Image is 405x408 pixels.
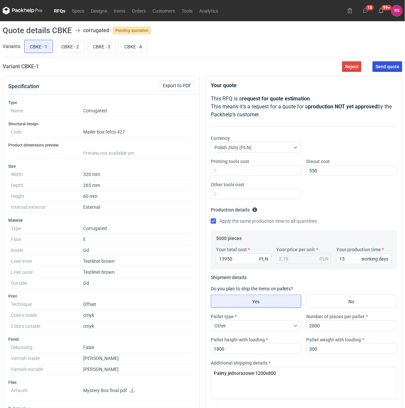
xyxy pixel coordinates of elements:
dt: Varnish inside [11,353,83,364]
textarea: Palety jednorazowe 1200x800 [211,367,397,399]
dt: Type [11,223,83,234]
dd: cmyk [83,310,192,321]
p: Mystery Box final.pdf [83,388,192,394]
label: CBKE - 3 [87,40,116,53]
span: Pending quotation [113,27,151,34]
label: Do you plan to ship the items on pallets? [211,286,293,291]
strong: production NOT yet approved [308,103,377,110]
label: Number of pieces per pallet [307,313,365,320]
label: Additional shipping details [211,360,267,366]
h3: Type [8,100,194,105]
dd: [PERSON_NAME] [83,364,192,375]
label: Your total cost [216,246,247,253]
span: Reject [345,64,359,69]
dt: Flute [11,234,83,245]
input: 0 [307,165,397,176]
dd: Corrugated [83,223,192,234]
input: 0 [307,321,397,331]
dd: Testliner brown [83,256,192,267]
label: Your production time [336,246,381,253]
div: Rafał Stani [391,5,402,16]
a: Orders [129,7,149,15]
div: working days [361,256,389,262]
dt: Debossing [11,342,83,353]
label: Yes [211,295,301,308]
input: 0 [211,189,301,199]
label: CBKE - 4 [119,40,147,53]
button: Export to PDF [160,80,194,91]
label: Printing tools cost [211,158,249,165]
dt: Width [11,169,83,180]
a: RFQs [51,7,69,15]
dd: External [83,202,192,213]
dt: Outside [11,278,83,289]
h3: Files [8,380,194,385]
h3: Material [8,218,194,223]
dd: Mailer box fefco 427 [83,127,192,138]
label: Diecut cost [307,158,330,165]
label: No [307,295,397,308]
button: Reject [342,61,362,72]
dd: 60 mm [83,191,192,202]
dt: Liner inner [11,256,83,267]
h3: Size [8,164,194,169]
span: Export to PDF [163,83,191,88]
dt: Inside [11,245,83,256]
dt: Code [11,127,83,138]
input: 0 [216,254,271,264]
label: Currency [211,135,230,142]
dt: Varnish outside [11,364,83,375]
span: Send quote [376,64,399,69]
a: Customers [149,7,178,15]
a: Designs [87,7,110,15]
label: Other tools cost [211,181,244,188]
h3: Finish [8,337,194,342]
button: Send quote [373,61,402,72]
button: Specification [8,79,39,94]
legend: Production details [211,204,258,212]
a: Analytics [196,7,221,15]
label: Apply the same production time to all quantities [211,218,317,224]
p: This RFQ is a . This means it's a request for a quote for a by the Packhelp's customer. [211,95,397,119]
a: Specs [69,7,87,15]
label: Pallet weight with loading [307,336,361,343]
label: Pallet type [211,313,234,320]
dd: 320 mm [83,169,192,180]
dd: 265 mm [83,180,192,191]
label: CBKE - 1 [24,40,53,53]
strong: Your quote [211,82,237,88]
dt: Technique [11,299,83,310]
dd: [PERSON_NAME] [83,353,192,364]
span: Other [214,323,226,328]
legend: Shipment details [211,272,247,280]
legend: 5000 pieces [216,233,242,241]
dt: Liner outer [11,267,83,278]
a: Items [110,7,129,15]
dd: Corrugated [83,105,192,116]
dt: Depth [11,180,83,191]
button: 15 [360,5,371,16]
span: Polish złoty (PLN) [214,145,252,150]
svg: Packhelp Pro [3,7,42,15]
dt: Height [11,191,83,202]
a: Tools [178,7,196,15]
input: 0 [211,165,301,176]
dd: False [83,342,192,353]
label: Pallet height with loading [211,336,265,343]
dt: Name [11,105,83,116]
dt: Colors outside [11,321,83,332]
dd: Testliner brown [83,267,192,278]
label: CBKE - 2 [56,40,85,53]
strong: request for quote estimation [242,95,310,102]
input: 0 [211,344,301,354]
dt: Artwork [11,385,83,401]
dd: E [83,234,192,245]
input: 0 [307,344,397,354]
button: 99+ [376,5,386,16]
div: PLN [260,256,268,262]
button: RS [391,5,402,16]
h1: Quote details CBKE [3,27,72,34]
dd: Gd [83,245,192,256]
dt: Internal/external [11,202,83,213]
